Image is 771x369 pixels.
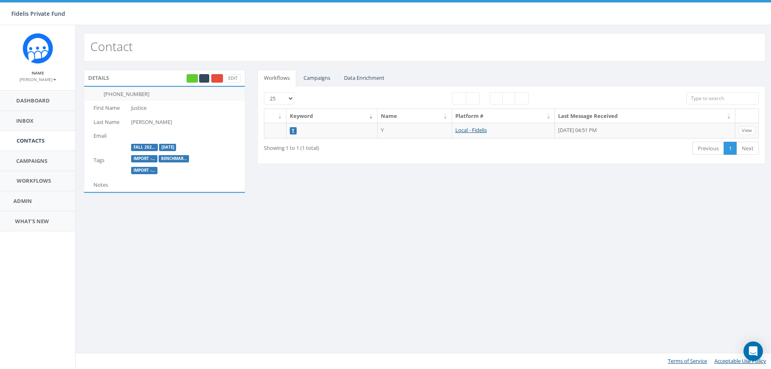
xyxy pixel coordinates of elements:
div: Showing 1 to 1 (1 total) [264,141,463,152]
label: Unpublished [490,92,503,105]
label: Benchmark Lender Correspondence [159,155,189,162]
div: Open Intercom Messenger [743,341,763,361]
span: Admin [13,197,32,205]
td: [PHONE_NUMBER] [100,87,245,101]
i: This phone number is subscribed and will receive texts. [90,92,95,97]
th: Keyword: activate to sort column ascending [287,109,378,123]
h2: Contact [90,40,133,53]
label: 2025/09/19 [159,144,176,151]
div: Details [84,70,245,86]
span: Campaigns [16,157,47,164]
td: Last Name [84,115,128,129]
a: Previous [692,142,724,155]
a: 1 [724,142,737,155]
i: Not Validated [149,90,154,97]
th: : activate to sort column ascending [264,109,287,123]
span: Dashboard [16,97,50,104]
label: Import - 02/03/2025 [131,167,157,174]
small: Name [32,70,44,76]
a: Data Enrichment [338,70,391,86]
span: Inbox [16,117,34,124]
label: Menu [466,92,480,105]
span: What's New [15,218,49,225]
td: Email [84,129,128,143]
label: Fall 2025 Relationship Building Event [131,144,158,151]
a: Edit [225,74,241,83]
a: Acceptable Use Policy [714,357,766,365]
td: First Name [84,101,128,115]
a: Local - Fidelis [455,126,487,134]
input: Type to search [686,92,759,105]
td: Y [378,123,452,138]
span: Fidelis Private Fund [11,10,65,17]
th: Last Message Received: activate to sort column ascending [555,109,735,123]
td: [DATE] 04:51 PM [555,123,735,138]
img: Rally_Corp_Icon.png [23,33,53,64]
label: Import - 09/18/2025 [131,155,157,162]
label: Workflow [452,92,466,105]
th: Platform #: activate to sort column ascending [452,109,555,123]
span: Contacts [17,137,45,144]
a: Make a Call [199,74,209,83]
a: Terms of Service [668,357,707,365]
td: [PERSON_NAME] [128,115,245,129]
small: [PERSON_NAME] [19,77,56,82]
a: Y [292,128,294,133]
a: View [739,126,755,135]
a: Workflows [257,70,296,86]
td: Tags [84,143,128,178]
td: Justice [128,101,245,115]
td: Notes [84,178,128,192]
a: Opt Out Contact [211,74,223,83]
span: Workflows [17,177,51,184]
a: Enrich Contact [187,74,198,83]
a: Next [737,142,759,155]
th: Name: activate to sort column ascending [378,109,452,123]
a: Campaigns [297,70,337,86]
a: [PERSON_NAME] [19,75,56,83]
label: Archived [515,92,529,105]
label: Published [502,92,515,105]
